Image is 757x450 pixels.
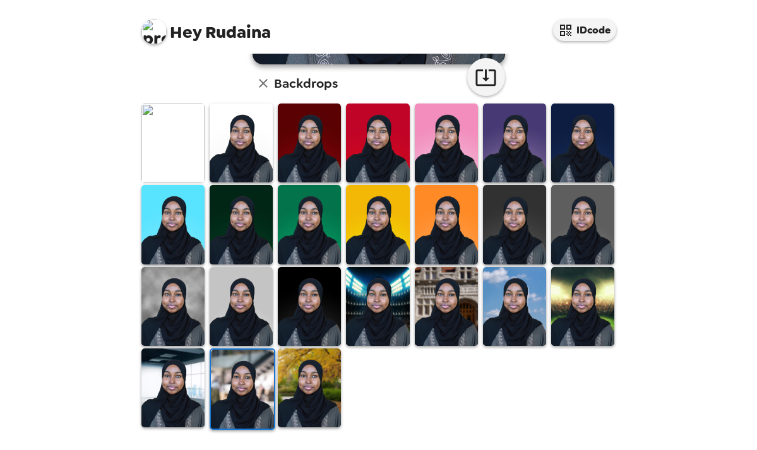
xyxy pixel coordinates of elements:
img: profile pic [141,19,167,44]
img: Original [141,104,205,182]
span: Hey [170,21,201,44]
span: Rudaina [141,13,271,41]
button: IDcode [553,19,616,41]
h6: Backdrops [274,73,338,93]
